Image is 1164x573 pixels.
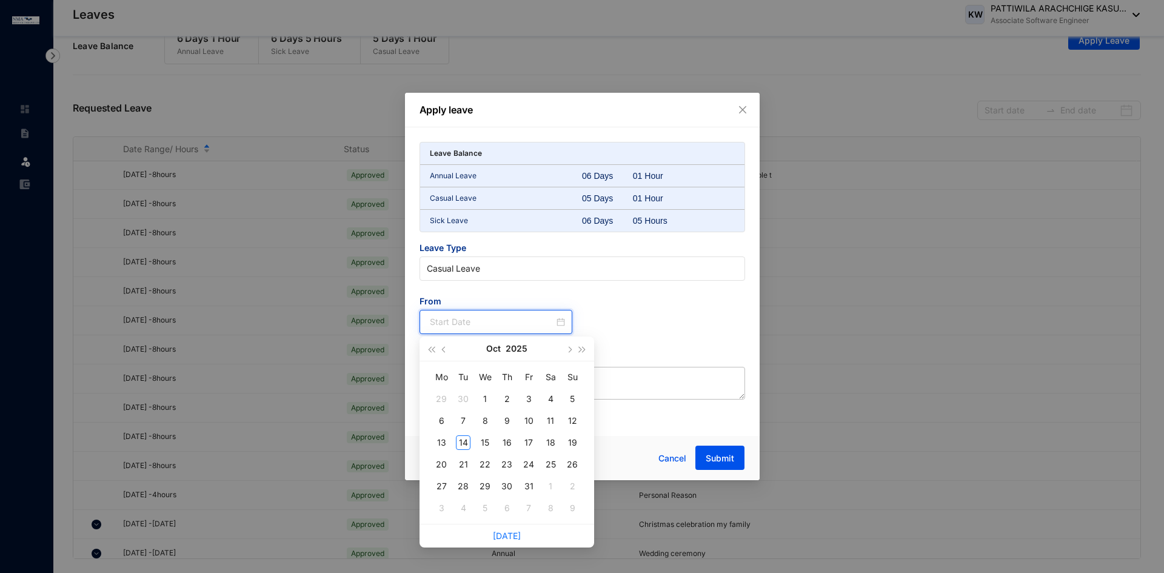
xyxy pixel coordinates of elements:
th: Fr [518,366,540,388]
div: 16 [500,435,514,450]
button: 2025 [506,337,527,361]
div: 2 [565,479,580,494]
div: 24 [521,457,536,472]
td: 2025-10-26 [561,454,583,475]
td: 2025-10-21 [452,454,474,475]
td: 2025-11-07 [518,497,540,519]
td: 2025-10-15 [474,432,496,454]
td: 2025-11-02 [561,475,583,497]
th: Sa [540,366,561,388]
div: 14 [456,435,470,450]
p: Apply leave [420,102,745,117]
p: Leave Balance [430,147,483,159]
div: 20 [434,457,449,472]
div: 7 [521,501,536,515]
button: Oct [486,337,501,361]
td: 2025-10-09 [496,410,518,432]
td: 2025-10-31 [518,475,540,497]
div: 05 Days [582,192,633,204]
div: 28 [456,479,470,494]
td: 2025-10-13 [430,432,452,454]
div: 11 [543,414,558,428]
td: 2025-10-10 [518,410,540,432]
div: 29 [478,479,492,494]
div: 05 Hours [633,215,684,227]
div: 13 [434,435,449,450]
td: 2025-10-30 [496,475,518,497]
div: 25 [543,457,558,472]
div: 01 Hour [633,192,684,204]
div: 9 [565,501,580,515]
td: 2025-10-23 [496,454,518,475]
th: Th [496,366,518,388]
td: 2025-10-18 [540,432,561,454]
td: 2025-10-07 [452,410,474,432]
a: [DATE] [493,531,521,541]
td: 2025-10-22 [474,454,496,475]
div: 4 [543,392,558,406]
div: 30 [500,479,514,494]
input: Start Date [430,315,555,329]
td: 2025-10-14 [452,432,474,454]
td: 2025-11-03 [430,497,452,519]
div: 6 [434,414,449,428]
td: 2025-10-03 [518,388,540,410]
div: 5 [478,501,492,515]
td: 2025-10-06 [430,410,452,432]
td: 2025-10-01 [474,388,496,410]
div: 5 [565,392,580,406]
button: Close [736,103,749,116]
td: 2025-11-09 [561,497,583,519]
p: Annual Leave [430,170,583,182]
button: Cancel [649,446,695,471]
td: 2025-10-29 [474,475,496,497]
div: 31 [521,479,536,494]
td: 2025-10-28 [452,475,474,497]
div: 29 [434,392,449,406]
th: Tu [452,366,474,388]
td: 2025-09-30 [452,388,474,410]
div: 3 [521,392,536,406]
td: 2025-10-11 [540,410,561,432]
div: 17 [521,435,536,450]
td: 2025-09-29 [430,388,452,410]
div: 22 [478,457,492,472]
td: 2025-11-08 [540,497,561,519]
div: 06 Days [582,215,633,227]
button: Submit [695,446,744,470]
div: 01 Hour [633,170,684,182]
div: 9 [500,414,514,428]
th: We [474,366,496,388]
td: 2025-10-16 [496,432,518,454]
div: 8 [543,501,558,515]
td: 2025-11-01 [540,475,561,497]
div: 06 Days [582,170,633,182]
p: Sick Leave [430,215,583,227]
div: 19 [565,435,580,450]
span: Casual Leave [427,260,738,278]
div: 3 [434,501,449,515]
span: Cancel [658,452,686,465]
td: 2025-10-25 [540,454,561,475]
div: 6 [500,501,514,515]
div: 21 [456,457,470,472]
div: 1 [478,392,492,406]
div: 12 [565,414,580,428]
div: 1 [543,479,558,494]
div: 8 [478,414,492,428]
td: 2025-10-04 [540,388,561,410]
div: 30 [456,392,470,406]
td: 2025-10-24 [518,454,540,475]
div: 10 [521,414,536,428]
div: 26 [565,457,580,472]
div: 2 [500,392,514,406]
th: Su [561,366,583,388]
td: 2025-11-04 [452,497,474,519]
div: 7 [456,414,470,428]
div: 4 [456,501,470,515]
td: 2025-10-08 [474,410,496,432]
th: Mo [430,366,452,388]
span: From [420,295,573,310]
div: 15 [478,435,492,450]
td: 2025-11-05 [474,497,496,519]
